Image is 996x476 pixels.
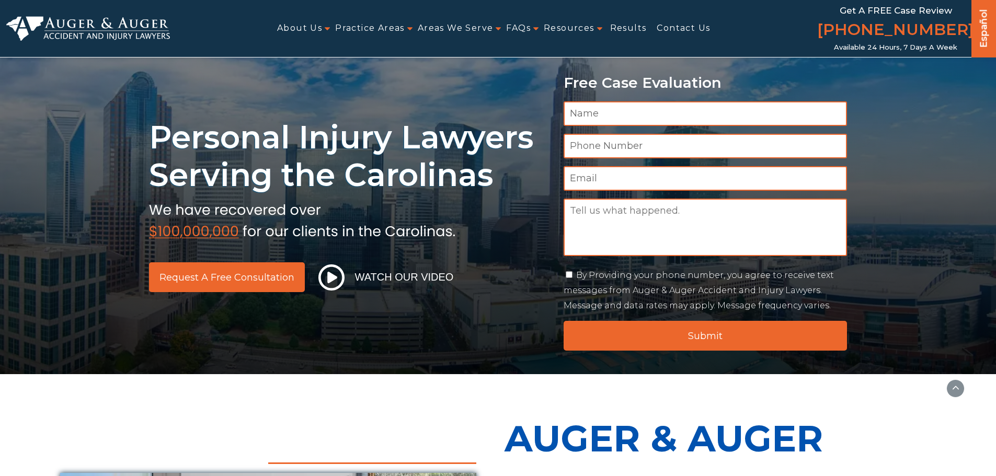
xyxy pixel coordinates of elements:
span: Available 24 Hours, 7 Days a Week [834,43,957,52]
span: Get a FREE Case Review [840,5,952,16]
h1: Personal Injury Lawyers Serving the Carolinas [149,119,551,194]
a: [PHONE_NUMBER] [817,18,974,43]
input: Phone Number [564,134,848,158]
span: Request a Free Consultation [159,273,294,282]
label: By Providing your phone number, you agree to receive text messages from Auger & Auger Accident an... [564,270,834,310]
p: Auger & Auger [505,405,936,471]
p: Free Case Evaluation [564,75,848,91]
a: Areas We Serve [418,17,494,40]
a: Contact Us [657,17,710,40]
img: Auger & Auger Accident and Injury Lawyers Logo [6,16,170,41]
a: Practice Areas [335,17,405,40]
button: scroll to up [946,379,965,398]
input: Name [564,101,848,126]
input: Submit [564,321,848,351]
a: Results [610,17,647,40]
a: Request a Free Consultation [149,262,305,292]
input: Email [564,166,848,191]
img: sub text [149,199,455,239]
button: Watch Our Video [315,264,457,291]
a: FAQs [506,17,531,40]
a: Resources [544,17,594,40]
a: About Us [277,17,322,40]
